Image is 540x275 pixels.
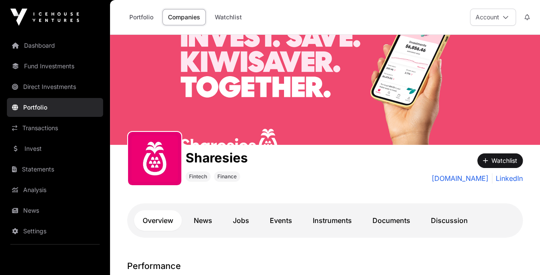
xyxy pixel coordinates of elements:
[304,210,360,231] a: Instruments
[186,150,248,165] h1: Sharesies
[477,153,523,168] button: Watchlist
[7,36,103,55] a: Dashboard
[7,160,103,179] a: Statements
[432,173,488,183] a: [DOMAIN_NAME]
[134,210,516,231] nav: Tabs
[110,35,540,145] img: Sharesies
[7,201,103,220] a: News
[497,234,540,275] iframe: Chat Widget
[261,210,301,231] a: Events
[7,98,103,117] a: Portfolio
[217,173,237,180] span: Finance
[209,9,247,25] a: Watchlist
[162,9,206,25] a: Companies
[127,260,523,272] p: Performance
[7,222,103,241] a: Settings
[7,57,103,76] a: Fund Investments
[134,210,182,231] a: Overview
[10,9,79,26] img: Icehouse Ventures Logo
[492,173,523,183] a: LinkedIn
[224,210,258,231] a: Jobs
[7,77,103,96] a: Direct Investments
[364,210,419,231] a: Documents
[124,9,159,25] a: Portfolio
[7,180,103,199] a: Analysis
[7,119,103,137] a: Transactions
[422,210,476,231] a: Discussion
[131,135,178,182] img: sharesies_logo.jpeg
[7,139,103,158] a: Invest
[189,173,207,180] span: Fintech
[470,9,516,26] button: Account
[185,210,221,231] a: News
